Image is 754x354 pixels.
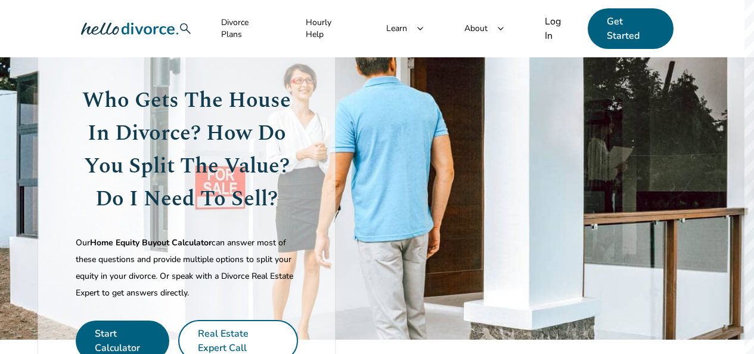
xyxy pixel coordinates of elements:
span: keyboard_arrow_down [495,23,507,35]
a: Learnkeyboard_arrow_down [367,17,445,41]
span: Home Equity Buyout Calculator [90,237,212,248]
a: Log In [526,8,588,49]
h1: Who Gets The House In Divorce? How Do You Split The Value? Do I Need To Sell? [76,84,297,216]
a: Get Started [588,8,673,49]
a: Divorce Plans [202,11,287,47]
a: Aboutkeyboard_arrow_down [445,17,526,41]
span: search [178,21,193,36]
span: keyboard_arrow_down [414,23,426,35]
p: Our can answer most of these questions and provide multiple options to split your equity in your ... [76,235,297,301]
a: Hourly Help [287,11,367,47]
